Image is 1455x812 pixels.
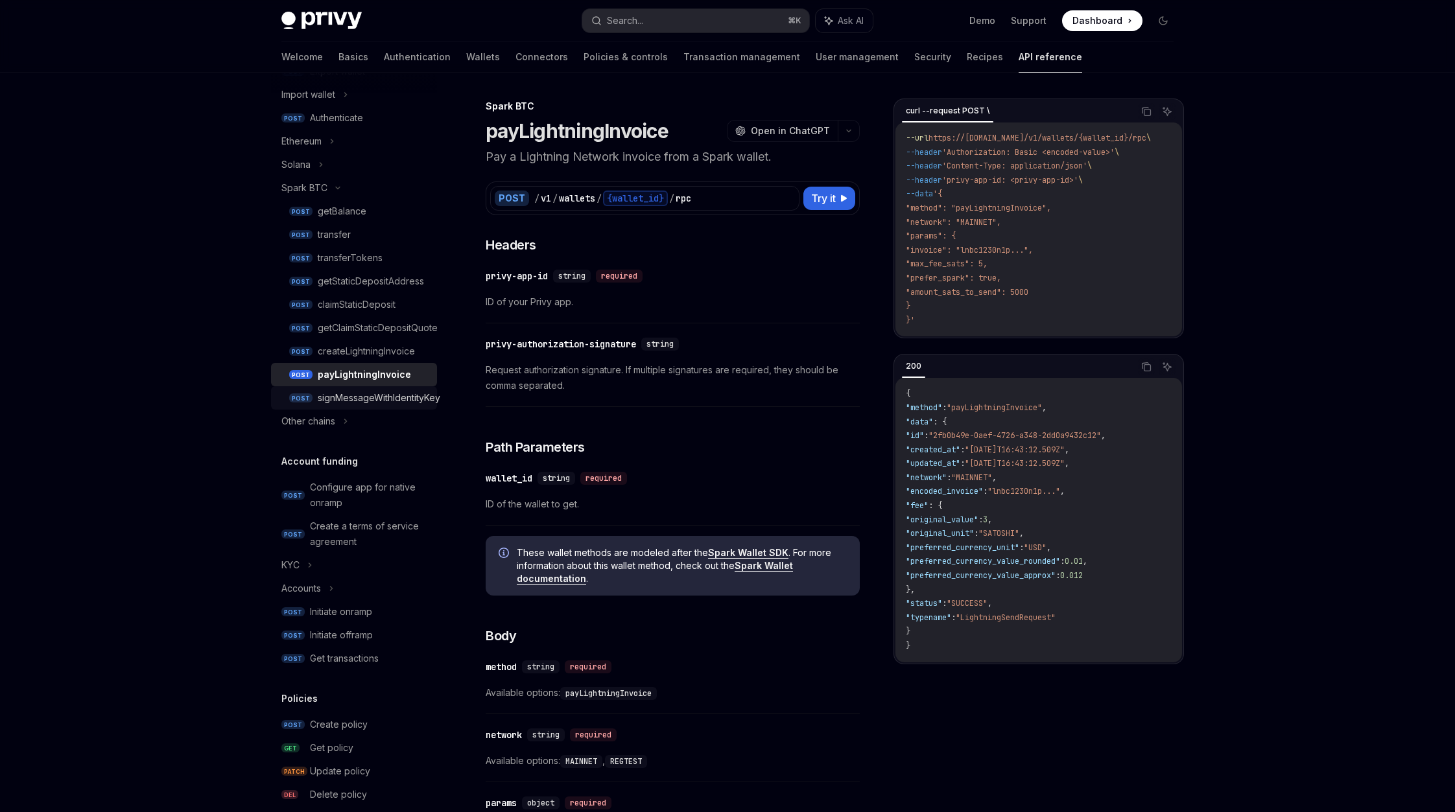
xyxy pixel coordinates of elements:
span: "LightningSendRequest" [956,612,1056,623]
div: / [597,192,602,205]
span: "encoded_invoice" [906,486,983,496]
button: Search...⌘K [582,9,809,32]
span: These wallet methods are modeled after the . For more information about this wallet method, check... [517,546,847,585]
span: , [1047,542,1051,553]
span: ID of the wallet to get. [486,496,860,512]
span: POST [289,323,313,333]
span: : [1019,542,1024,553]
div: rpc [676,192,691,205]
div: transferTokens [318,250,383,266]
a: Transaction management [683,41,800,73]
a: Connectors [515,41,568,73]
span: Dashboard [1072,14,1122,27]
div: Authenticate [310,110,363,126]
code: REGTEST [605,755,647,768]
span: "2fb0b49e-0aef-4726-a348-2dd0a9432c12" [929,430,1101,441]
span: \ [1087,161,1092,171]
div: getClaimStaticDepositQuote [318,320,438,336]
span: "created_at" [906,445,960,455]
a: Spark Wallet SDK [708,547,788,559]
span: "USD" [1024,542,1047,553]
span: "id" [906,430,924,441]
span: Try it [811,191,836,206]
a: POSTsignMessageWithIdentityKey [271,386,437,410]
a: POSTtransferTokens [271,246,437,270]
span: "MAINNET" [951,472,992,483]
span: "invoice": "lnbc1230n1p...", [906,245,1033,255]
span: , [988,515,992,525]
span: string [532,730,560,740]
a: PATCHUpdate policy [271,760,437,783]
span: , [992,472,997,483]
span: : [978,515,983,525]
div: method [486,660,517,673]
button: Copy the contents from the code block [1138,103,1155,120]
span: "SUCCESS" [947,598,988,609]
span: "original_value" [906,515,978,525]
span: }, [906,585,915,595]
a: POSTInitiate offramp [271,623,437,647]
a: Support [1011,14,1047,27]
span: , [1060,486,1065,496]
button: Toggle dark mode [1153,10,1174,31]
div: required [580,472,627,485]
div: privy-app-id [486,270,548,283]
span: string [527,662,554,672]
span: ⌘ K [788,16,801,26]
span: POST [289,393,313,403]
h5: Account funding [281,454,358,469]
span: Request authorization signature. If multiple signatures are required, they should be comma separa... [486,362,860,393]
span: : [974,528,978,539]
a: GETGet policy [271,736,437,760]
span: \ [1115,147,1119,157]
span: object [527,798,554,808]
a: POSTcreateLightningInvoice [271,340,437,363]
span: POST [281,491,305,500]
span: 'Authorization: Basic <encoded-value>' [942,147,1115,157]
span: "lnbc1230n1p..." [988,486,1060,496]
div: curl --request POST \ [902,103,993,119]
a: Policies & controls [584,41,668,73]
span: \ [1078,175,1083,185]
div: Search... [607,13,643,29]
span: : [983,486,988,496]
span: 0.01 [1065,556,1083,566]
div: Configure app for native onramp [310,480,429,511]
div: Accounts [281,581,321,596]
span: } [906,640,910,651]
span: "data" [906,417,933,427]
span: "preferred_currency_value_approx" [906,570,1056,581]
span: PATCH [281,767,307,776]
span: https://[DOMAIN_NAME]/v1/wallets/{wallet_id}/rpc [929,133,1146,143]
a: Wallets [466,41,500,73]
span: 0.012 [1060,570,1083,581]
span: "[DATE]T16:43:12.509Z" [965,445,1065,455]
span: 'privy-app-id: <privy-app-id>' [942,175,1078,185]
div: wallets [559,192,595,205]
span: "amount_sats_to_send": 5000 [906,287,1028,297]
code: MAINNET [560,755,602,768]
span: "max_fee_sats": 5, [906,259,988,269]
div: Update policy [310,763,370,779]
span: : [1056,570,1060,581]
span: POST [281,654,305,664]
span: POST [289,300,313,310]
div: Get transactions [310,651,379,666]
button: Try it [803,187,855,210]
span: GET [281,743,300,753]
span: POST [289,207,313,216]
a: Basics [338,41,368,73]
span: "preferred_currency_value_rounded" [906,556,1060,566]
span: "method" [906,402,942,413]
img: dark logo [281,12,362,30]
span: "original_unit" [906,528,974,539]
a: POSTCreate a terms of service agreement [271,515,437,553]
span: "network" [906,472,947,483]
span: : [924,430,929,441]
div: / [552,192,558,205]
a: API reference [1019,41,1082,73]
span: string [558,271,586,281]
span: "network": "MAINNET", [906,217,1001,227]
span: --url [906,133,929,143]
button: Ask AI [1159,358,1176,375]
